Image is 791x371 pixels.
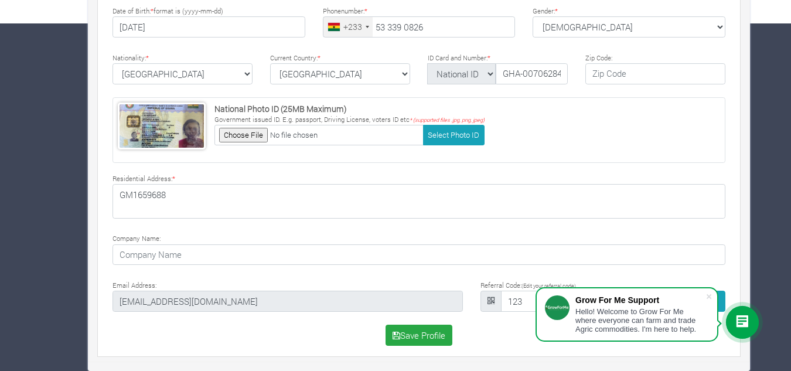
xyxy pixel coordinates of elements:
label: Email Address: [112,281,156,291]
p: Government issued ID. E.g. passport, Driving License, voters ID etc [214,115,485,125]
input: Company Name [112,244,725,266]
div: +233 [343,21,362,33]
input: Phone Number [323,16,516,38]
button: Save Profile [386,325,453,346]
label: ID Card and Number: [428,53,490,63]
strong: National Photo ID (25MB Maximum) [214,103,347,114]
button: Select Photo ID [423,125,485,145]
label: Referral Code: [480,281,576,291]
label: Current Country: [270,53,321,63]
label: Company Name: [112,234,161,244]
label: Date of Birth: format is (yyyy-mm-dd) [112,6,223,16]
textarea: GM1659688 [112,184,725,218]
label: Gender: [533,6,558,16]
div: Ghana (Gaana): +233 [323,17,373,37]
label: Phonenumber: [323,6,367,16]
input: Zip Code [585,63,725,84]
div: Grow For Me Support [575,295,705,305]
div: Hello! Welcome to Grow For Me where everyone can farm and trade Agric commodities. I'm here to help. [575,307,705,333]
input: ID Number [496,63,568,84]
label: Nationality: [112,53,149,63]
label: Residential Address: [112,174,175,184]
input: Type Date of Birth (YYYY-MM-DD) [112,16,305,38]
small: (Edit your referral code) [521,282,576,289]
label: Zip Code: [585,53,612,63]
i: * (supported files .jpg, png, jpeg) [410,117,485,123]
